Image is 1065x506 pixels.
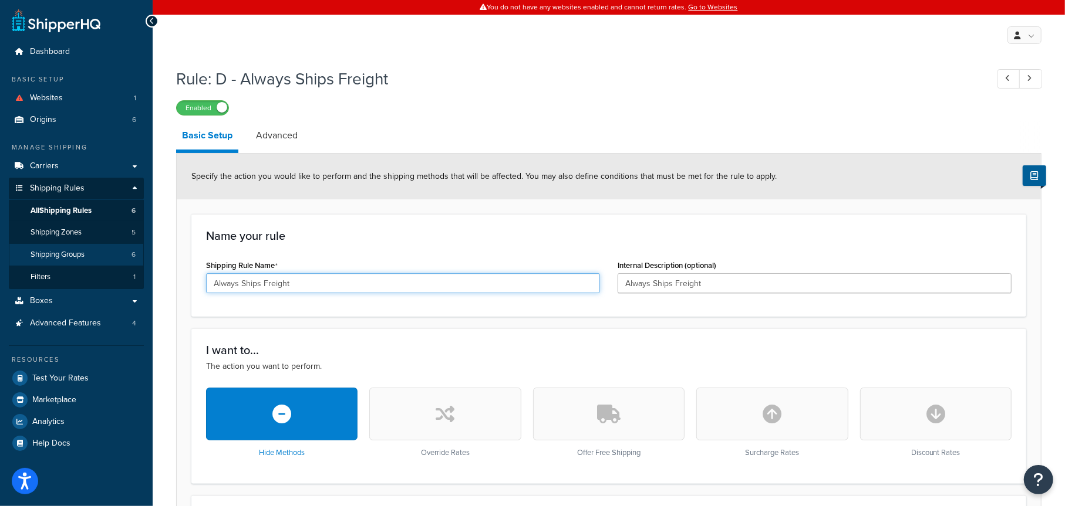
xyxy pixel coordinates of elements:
[860,388,1012,457] div: Discount Rates
[132,206,136,216] span: 6
[132,227,136,237] span: 5
[32,373,89,383] span: Test Your Rates
[132,115,136,125] span: 6
[369,388,521,457] div: Override Rates
[32,439,70,449] span: Help Docs
[9,155,144,177] a: Carriers
[30,161,59,171] span: Carriers
[9,433,144,454] a: Help Docs
[30,47,70,57] span: Dashboard
[134,93,136,103] span: 1
[32,395,76,405] span: Marketplace
[30,296,53,306] span: Boxes
[250,121,304,150] a: Advanced
[176,121,238,153] a: Basic Setup
[689,2,738,12] a: Go to Websites
[533,388,685,457] div: Offer Free Shipping
[9,109,144,131] a: Origins6
[9,178,144,289] li: Shipping Rules
[9,109,144,131] li: Origins
[9,178,144,199] a: Shipping Rules
[9,244,144,266] li: Shipping Groups
[1019,69,1042,89] a: Next Record
[9,313,144,334] a: Advanced Features4
[9,87,144,109] a: Websites1
[31,250,85,260] span: Shipping Groups
[206,344,1012,356] h3: I want to...
[9,41,144,63] a: Dashboard
[997,69,1020,89] a: Previous Record
[132,318,136,328] span: 4
[9,222,144,243] a: Shipping Zones5
[9,355,144,365] div: Resources
[206,360,1012,373] p: The action you want to perform.
[132,250,136,260] span: 6
[206,261,278,270] label: Shipping Rule Name
[32,417,65,427] span: Analytics
[31,227,82,237] span: Shipping Zones
[9,266,144,288] li: Filters
[618,261,716,270] label: Internal Description (optional)
[176,67,976,90] h1: Rule: D - Always Ships Freight
[9,244,144,266] a: Shipping Groups6
[30,93,63,103] span: Websites
[191,170,777,182] span: Specify the action you would like to perform and the shipping methods that will be affected. You ...
[206,229,1012,242] h3: Name your rule
[177,101,228,115] label: Enabled
[9,266,144,288] a: Filters1
[9,222,144,243] li: Shipping Zones
[9,74,144,84] div: Basic Setup
[9,411,144,432] a: Analytics
[31,206,92,216] span: All Shipping Rules
[31,272,50,282] span: Filters
[9,290,144,312] a: Boxes
[9,313,144,334] li: Advanced Features
[30,184,85,193] span: Shipping Rules
[206,388,358,457] div: Hide Methods
[1023,165,1046,186] button: Show Help Docs
[9,368,144,389] a: Test Your Rates
[696,388,848,457] div: Surcharge Rates
[9,200,144,222] a: AllShipping Rules6
[9,389,144,410] a: Marketplace
[133,272,136,282] span: 1
[1024,465,1053,494] button: Open Resource Center
[9,142,144,152] div: Manage Shipping
[30,115,56,125] span: Origins
[30,318,101,328] span: Advanced Features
